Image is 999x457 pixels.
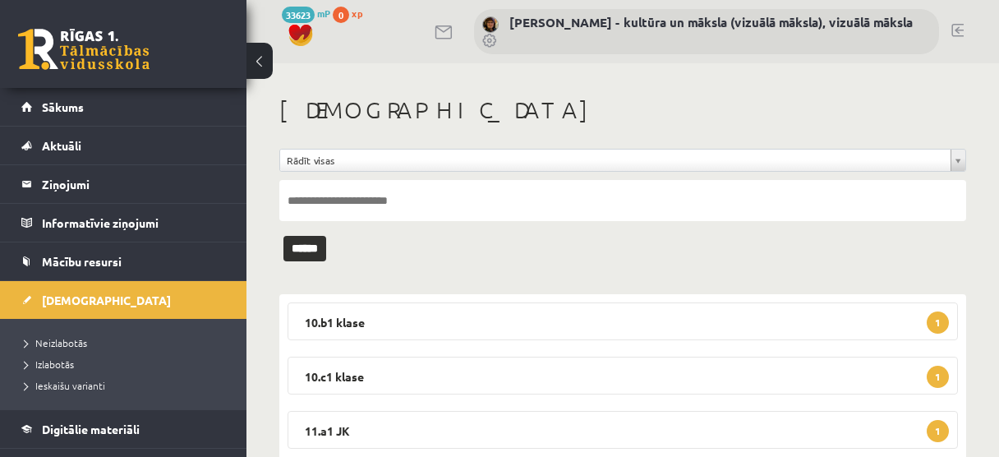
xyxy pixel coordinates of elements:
[21,127,226,164] a: Aktuāli
[282,7,330,20] a: 33623 mP
[25,358,74,371] span: Izlabotās
[279,96,966,124] h1: [DEMOGRAPHIC_DATA]
[333,7,349,23] span: 0
[42,254,122,269] span: Mācību resursi
[927,366,949,388] span: 1
[482,16,499,33] img: Ilze Kolka - kultūra un māksla (vizuālā māksla), vizuālā māksla
[288,357,958,395] legend: 10.c1 klase
[280,150,965,171] a: Rādīt visas
[288,302,958,340] legend: 10.b1 klase
[42,293,171,307] span: [DEMOGRAPHIC_DATA]
[21,88,226,126] a: Sākums
[25,335,230,350] a: Neizlabotās
[352,7,362,20] span: xp
[287,150,944,171] span: Rādīt visas
[25,357,230,372] a: Izlabotās
[18,29,150,70] a: Rīgas 1. Tālmācības vidusskola
[333,7,371,20] a: 0 xp
[25,336,87,349] span: Neizlabotās
[21,242,226,280] a: Mācību resursi
[25,379,105,392] span: Ieskaišu varianti
[25,378,230,393] a: Ieskaišu varianti
[42,99,84,114] span: Sākums
[21,165,226,203] a: Ziņojumi
[509,14,913,30] a: [PERSON_NAME] - kultūra un māksla (vizuālā māksla), vizuālā māksla
[42,165,226,203] legend: Ziņojumi
[42,204,226,242] legend: Informatīvie ziņojumi
[21,410,226,448] a: Digitālie materiāli
[927,420,949,442] span: 1
[288,411,958,449] legend: 11.a1 JK
[282,7,315,23] span: 33623
[317,7,330,20] span: mP
[21,204,226,242] a: Informatīvie ziņojumi
[21,281,226,319] a: [DEMOGRAPHIC_DATA]
[42,138,81,153] span: Aktuāli
[42,422,140,436] span: Digitālie materiāli
[927,312,949,334] span: 1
